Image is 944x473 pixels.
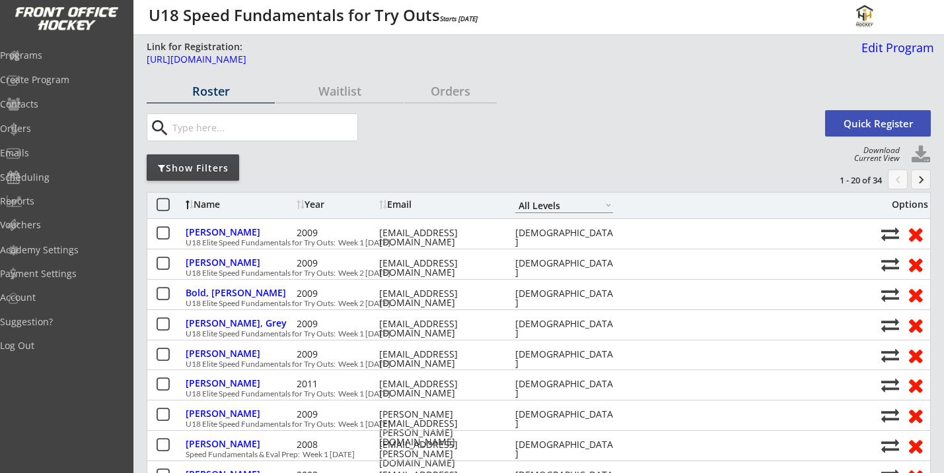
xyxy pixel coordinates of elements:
div: 2011 [297,379,376,389]
a: Edit Program [856,42,934,65]
div: [EMAIL_ADDRESS][DOMAIN_NAME] [379,350,498,368]
div: [DEMOGRAPHIC_DATA] [515,289,613,307]
div: [URL][DOMAIN_NAME] [147,55,813,64]
button: Move player [881,255,899,273]
button: Move player [881,225,899,243]
div: [DEMOGRAPHIC_DATA] [515,319,613,338]
div: [EMAIL_ADDRESS][DOMAIN_NAME] [379,228,498,247]
div: Name [186,200,293,209]
div: Waitlist [275,85,404,97]
div: [PERSON_NAME] [186,349,293,358]
div: [DEMOGRAPHIC_DATA] [515,350,613,368]
div: [EMAIL_ADDRESS][DOMAIN_NAME] [379,259,498,277]
div: [EMAIL_ADDRESS][DOMAIN_NAME] [379,319,498,338]
div: Year [297,200,376,209]
div: [DEMOGRAPHIC_DATA] [515,410,613,428]
div: Link for Registration: [147,40,244,53]
div: 1 - 20 of 34 [813,174,882,186]
div: U18 Elite Speed Fundamentals for Try Outs: Week 1 [DATE] [186,420,874,428]
div: [PERSON_NAME] [186,409,293,418]
button: Remove from roster (no refund) [903,435,927,456]
button: Remove from roster (no refund) [903,315,927,335]
div: [DEMOGRAPHIC_DATA] [515,379,613,398]
div: [PERSON_NAME] [186,439,293,449]
button: Remove from roster (no refund) [903,284,927,305]
div: U18 Elite Speed Fundamentals for Try Outs: Week 1 [DATE] [186,390,874,398]
div: Speed Fundamentals & Eval Prep: Week 1 [DATE] [186,451,874,458]
button: Remove from roster (no refund) [903,405,927,426]
input: Type here... [170,114,357,141]
div: 2009 [297,259,376,268]
button: Move player [881,346,899,364]
div: [PERSON_NAME] [186,379,293,388]
div: 2009 [297,319,376,329]
em: Starts [DATE] [440,14,478,23]
div: U18 Elite Speed Fundamentals for Try Outs: Week 2 [DATE] [186,300,874,307]
button: Quick Register [825,110,931,137]
button: Remove from roster (no refund) [903,345,927,365]
div: Edit Program [856,42,934,53]
div: 2009 [297,289,376,298]
div: [EMAIL_ADDRESS][PERSON_NAME][DOMAIN_NAME] [379,440,498,468]
div: Roster [147,85,275,97]
button: Remove from roster (no refund) [903,375,927,395]
div: U18 Elite Speed Fundamentals for Try Outs: Week 1 [DATE] [186,330,874,338]
div: [PERSON_NAME], Grey [186,319,293,328]
button: Move player [881,376,899,394]
div: [PERSON_NAME][EMAIL_ADDRESS][PERSON_NAME][DOMAIN_NAME] [379,410,498,447]
a: [URL][DOMAIN_NAME] [147,55,813,71]
div: Download Current View [848,146,900,162]
button: Move player [881,286,899,303]
div: U18 Elite Speed Fundamentals for Try Outs: Week 1 [DATE] [186,239,874,247]
button: Remove from roster (no refund) [903,254,927,274]
div: 2009 [297,350,376,359]
div: Email [379,200,498,209]
div: [EMAIL_ADDRESS][DOMAIN_NAME] [379,379,498,398]
div: 2008 [297,440,376,449]
div: 2009 [297,410,376,419]
div: Show Filters [147,162,239,175]
button: Click to download full roster. Your browser settings may try to block it, check your security set... [911,145,931,165]
button: Remove from roster (no refund) [903,224,927,244]
div: 2009 [297,228,376,237]
div: [PERSON_NAME] [186,228,293,237]
div: U18 Elite Speed Fundamentals for Try Outs: Week 1 [DATE] [186,360,874,368]
div: [DEMOGRAPHIC_DATA] [515,259,613,277]
div: Orders [404,85,497,97]
button: keyboard_arrow_right [911,170,931,189]
div: Options [881,200,928,209]
div: [DEMOGRAPHIC_DATA] [515,228,613,247]
div: [DEMOGRAPHIC_DATA] [515,440,613,458]
div: Bold, [PERSON_NAME] [186,288,293,298]
button: Move player [881,406,899,424]
div: [EMAIL_ADDRESS][DOMAIN_NAME] [379,289,498,307]
button: Move player [881,437,899,455]
button: chevron_left [888,170,908,189]
div: [PERSON_NAME] [186,258,293,267]
button: search [149,117,170,139]
div: U18 Elite Speed Fundamentals for Try Outs: Week 2 [DATE] [186,269,874,277]
button: Move player [881,316,899,334]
